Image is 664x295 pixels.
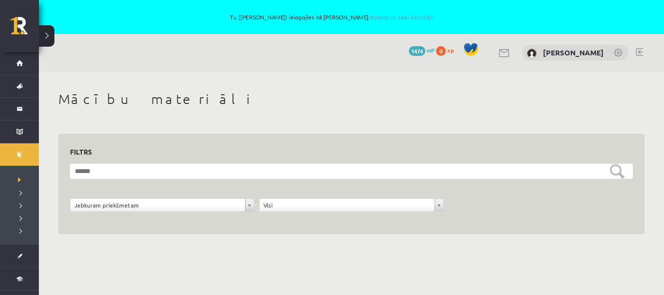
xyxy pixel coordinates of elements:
[527,49,537,58] img: Dmitrijs Fedičevs
[58,91,645,107] h1: Mācību materiāli
[543,48,604,57] a: [PERSON_NAME]
[409,46,425,56] span: 1474
[447,46,454,54] span: xp
[427,46,435,54] span: mP
[260,199,443,211] a: Visi
[67,14,598,20] span: Tu ([PERSON_NAME]) ielogojies kā [PERSON_NAME]
[409,46,435,54] a: 1474 mP
[436,46,458,54] a: 0 xp
[263,199,430,211] span: Visi
[368,13,434,21] a: Atpakaļ uz savu lietotāju
[11,17,39,41] a: Rīgas 1. Tālmācības vidusskola
[74,199,241,211] span: Jebkuram priekšmetam
[436,46,446,56] span: 0
[70,145,621,158] h3: Filtrs
[70,199,254,211] a: Jebkuram priekšmetam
